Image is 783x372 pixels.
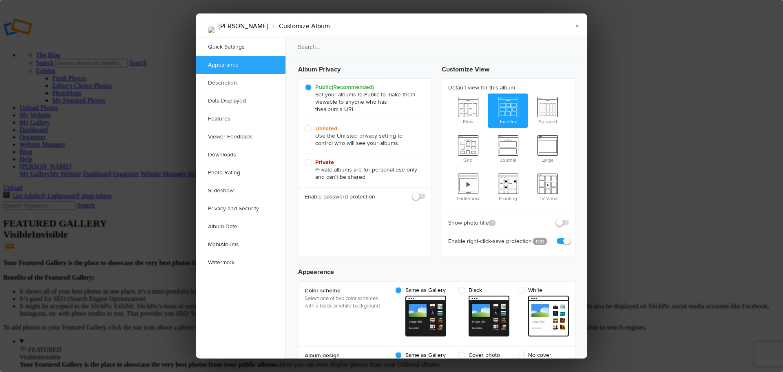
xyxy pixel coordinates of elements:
[315,159,334,166] b: Private
[196,74,285,92] a: Description
[442,58,575,78] h3: Customize View
[196,128,285,146] a: Viewer Feedback
[196,218,285,236] a: Album Date
[518,287,565,294] span: White
[458,287,505,294] span: Black
[488,170,528,203] span: Proofing
[305,287,386,295] b: Color scheme
[488,132,528,165] span: Journal
[196,254,285,272] a: Watermark
[196,56,285,74] a: Appearance
[448,94,488,126] span: Flow
[298,58,432,78] h3: Album Privacy
[305,193,375,201] b: Enable password protection
[567,13,587,38] a: ×
[518,352,565,359] span: No cover
[315,125,337,132] b: Unlisted
[395,352,446,359] span: Same as Gallery
[305,125,421,147] span: Use the Unlisted privacy setting to control who will see your albums.
[448,132,488,165] span: Grid
[528,94,568,126] span: Squared
[332,84,374,91] i: (Recommended)
[196,200,285,218] a: Privacy and Security
[488,94,528,126] span: Justified
[448,219,495,227] b: Show photo title
[448,237,526,245] b: Enable right-click-save protection
[533,238,547,245] a: PRO
[305,84,421,113] span: Set your albums to Public to make them viewable to anyone who has the
[196,92,285,110] a: Data Displayed
[268,19,330,33] li: Customize Album
[305,295,386,310] p: Select one of two color schemes with a black or white background.
[196,146,285,164] a: Downloads
[196,38,285,56] a: Quick Settings
[528,132,568,165] span: Large
[323,106,356,113] span: album's URL.
[285,38,588,56] input: Search...
[298,261,575,277] h3: Appearance
[395,287,446,294] span: Same as Gallery
[196,110,285,128] a: Features
[208,27,215,33] img: RobertPaul-1.jpg
[305,159,421,181] span: Private albums are for personal use only and can't be shared.
[196,164,285,182] a: Photo Rating
[458,352,505,359] span: Cover photo
[219,19,268,33] li: [PERSON_NAME]
[196,182,285,200] a: Slideshow
[305,352,386,360] b: Album design
[315,84,374,91] b: Public
[448,84,569,92] b: Default view for this album
[528,170,568,203] span: TV View
[196,236,285,254] a: MobiAlbums
[448,170,488,203] span: Slideshow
